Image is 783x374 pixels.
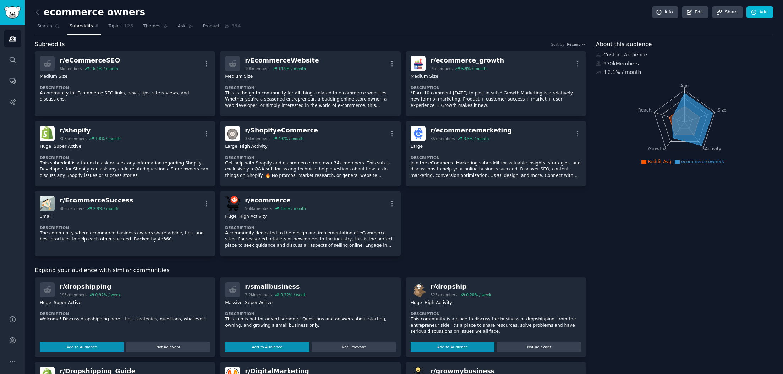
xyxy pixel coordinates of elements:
a: Add [746,6,773,18]
div: r/ shopify [60,126,120,135]
dt: Description [411,311,581,316]
div: 4.0 % / month [278,136,303,141]
span: Topics [108,23,121,29]
div: Huge [40,300,51,307]
div: Huge [225,213,236,220]
button: Add to Audience [225,342,309,352]
button: Add to Audience [40,342,124,352]
div: 9k members [431,66,453,71]
div: ↑ 2.1 % / month [603,69,641,76]
div: 0.22 % / week [280,292,306,297]
div: 2.9 % / month [93,206,118,211]
a: EcommerceSuccessr/EcommerceSuccess883members2.9% / monthSmallDescriptionThe community where ecomm... [35,191,215,256]
img: ecommercemarketing [411,126,426,141]
img: GummySearch logo [4,6,21,19]
div: r/ ShopifyeCommerce [245,126,318,135]
div: r/ ecommercemarketing [431,126,512,135]
div: 35k members [245,136,269,141]
p: Get help with Shopify and e-commerce from over 34k members. This sub is exclusively a Q&A sub for... [225,160,395,179]
div: 6.9 % / month [461,66,487,71]
button: Not Relevant [497,342,581,352]
button: Not Relevant [126,342,210,352]
img: shopify [40,126,55,141]
span: Subreddits [35,40,65,49]
dt: Description [225,311,395,316]
dt: Description [40,85,210,90]
p: This community is a place to discuss the business of dropshipping, from the entrepreneur side. It... [411,316,581,335]
div: 1.8 % / month [95,136,120,141]
div: r/ ecommerce_growth [431,56,504,65]
p: The community where ecommerce business owners share advice, tips, and best practices to help each... [40,230,210,243]
div: High Activity [239,213,267,220]
a: Themes [141,21,170,35]
div: Huge [40,143,51,150]
div: 10k members [245,66,269,71]
div: 0.20 % / week [466,292,491,297]
tspan: Activity [705,146,721,151]
button: Not Relevant [312,342,396,352]
div: Small [40,213,52,220]
div: Huge [411,300,422,307]
a: r/eCommerceSEO6kmembers16.4% / monthMedium SizeDescriptionA community for Ecommerce SEO links, ne... [35,51,215,116]
span: 125 [124,23,133,29]
span: Reddit Avg [648,159,671,164]
a: Topics125 [106,21,136,35]
p: Join the eCommerce Marketing subreddit for valuable insights, strategies, and discussions to help... [411,160,581,179]
a: Edit [682,6,708,18]
button: Add to Audience [411,342,495,352]
div: Super Active [54,300,81,307]
span: Expand your audience with similar communities [35,266,169,275]
span: Recent [567,42,580,47]
a: ecommerce_growthr/ecommerce_growth9kmembers6.9% / monthMedium SizeDescription*Earn 10 comment [DA... [406,51,586,116]
img: ShopifyeCommerce [225,126,240,141]
div: Large [225,143,237,150]
dt: Description [40,155,210,160]
div: Medium Size [225,74,253,80]
p: *Earn 10 comment [DATE] to post in sub.* Growth Marketing is a relatively new form of marketing. ... [411,90,581,109]
tspan: Reach [638,107,652,112]
tspan: Growth [648,146,664,151]
h2: ecommerce owners [35,7,145,18]
div: Super Active [245,300,273,307]
p: A community dedicated to the design and implementation of eCommerce sites. For seasoned retailers... [225,230,395,249]
div: r/ dropship [431,282,492,291]
p: This is the go-to community for all things related to e-commerce websites. Whether you're a seaso... [225,90,395,109]
span: ecommerce owners [681,159,724,164]
p: A community for Ecommerce SEO links, news, tips, site reviews, and discussions. [40,90,210,103]
div: Medium Size [411,74,438,80]
div: Medium Size [40,74,67,80]
div: 2.2M members [245,292,272,297]
a: Products394 [201,21,243,35]
span: Ask [178,23,186,29]
div: Sort by [551,42,564,47]
div: r/ smallbusiness [245,282,306,291]
a: ShopifyeCommercer/ShopifyeCommerce35kmembers4.0% / monthLargeHigh ActivityDescriptionGet help wit... [220,121,400,186]
div: 1.6 % / month [281,206,306,211]
img: ecommerce [225,196,240,211]
span: Subreddits [70,23,93,29]
dt: Description [40,311,210,316]
img: dropship [411,282,426,297]
div: r/ EcommerceWebsite [245,56,319,65]
a: r/EcommerceWebsite10kmembers14.9% / monthMedium SizeDescriptionThis is the go-to community for al... [220,51,400,116]
div: Large [411,143,423,150]
div: 883 members [60,206,84,211]
p: This sub is not for advertisements! Questions and answers about starting, owning, and growing a s... [225,316,395,329]
a: Ask [175,21,196,35]
dt: Description [225,225,395,230]
a: Search [35,21,62,35]
img: EcommerceSuccess [40,196,55,211]
dt: Description [411,85,581,90]
img: ecommerce_growth [411,56,426,71]
tspan: Age [680,83,689,88]
a: ecommercer/ecommerce566kmembers1.6% / monthHugeHigh ActivityDescriptionA community dedicated to t... [220,191,400,256]
span: About this audience [596,40,652,49]
span: Products [203,23,222,29]
div: Custom Audience [596,51,773,59]
span: Themes [143,23,160,29]
div: 6k members [60,66,82,71]
div: r/ eCommerceSEO [60,56,120,65]
button: Recent [567,42,586,47]
a: Share [712,6,743,18]
div: 323k members [431,292,458,297]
